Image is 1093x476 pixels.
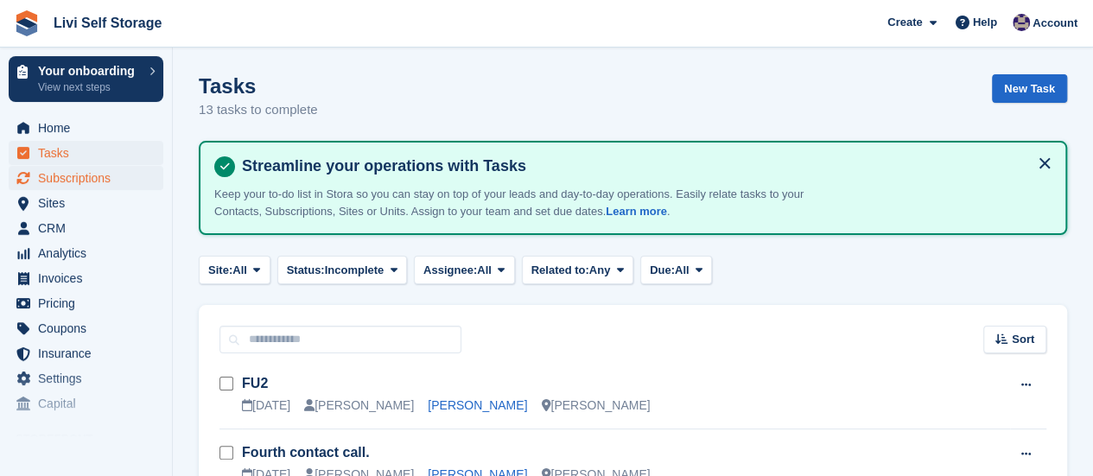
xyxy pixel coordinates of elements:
a: menu [9,191,163,215]
span: CRM [38,216,142,240]
a: menu [9,141,163,165]
h4: Streamline your operations with Tasks [235,156,1052,176]
a: Fourth contact call. [242,445,370,460]
div: [PERSON_NAME] [304,397,414,415]
a: Learn more [606,205,667,218]
span: Related to: [531,262,589,279]
a: menu [9,216,163,240]
span: All [675,262,689,279]
a: menu [9,366,163,390]
span: Subscriptions [38,166,142,190]
button: Assignee: All [414,256,515,284]
span: Tasks [38,141,142,165]
span: Account [1033,15,1077,32]
a: menu [9,316,163,340]
a: menu [9,266,163,290]
span: Sites [38,191,142,215]
img: stora-icon-8386f47178a22dfd0bd8f6a31ec36ba5ce8667c1dd55bd0f319d3a0aa187defe.svg [14,10,40,36]
a: menu [9,391,163,416]
span: Storefront [16,430,172,447]
div: [DATE] [242,397,290,415]
p: Keep your to-do list in Stora so you can stay on top of your leads and day-to-day operations. Eas... [214,186,819,219]
span: Incomplete [325,262,384,279]
a: menu [9,291,163,315]
button: Status: Incomplete [277,256,407,284]
p: 13 tasks to complete [199,100,318,120]
a: menu [9,341,163,365]
span: Analytics [38,241,142,265]
span: Site: [208,262,232,279]
span: Any [589,262,611,279]
a: menu [9,166,163,190]
span: Help [973,14,997,31]
a: FU2 [242,376,268,390]
span: Home [38,116,142,140]
a: menu [9,241,163,265]
span: Coupons [38,316,142,340]
span: Capital [38,391,142,416]
a: Your onboarding View next steps [9,56,163,102]
a: [PERSON_NAME] [428,398,527,412]
span: All [477,262,492,279]
button: Site: All [199,256,270,284]
a: Livi Self Storage [47,9,168,37]
span: Status: [287,262,325,279]
span: Due: [650,262,675,279]
span: Assignee: [423,262,477,279]
span: Invoices [38,266,142,290]
h1: Tasks [199,74,318,98]
span: Insurance [38,341,142,365]
span: Pricing [38,291,142,315]
span: Create [887,14,922,31]
p: Your onboarding [38,65,141,77]
div: [PERSON_NAME] [541,397,650,415]
p: View next steps [38,79,141,95]
a: New Task [992,74,1067,103]
a: menu [9,116,163,140]
span: All [232,262,247,279]
span: Settings [38,366,142,390]
img: Jim [1013,14,1030,31]
button: Related to: Any [522,256,633,284]
span: Sort [1012,331,1034,348]
button: Due: All [640,256,712,284]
